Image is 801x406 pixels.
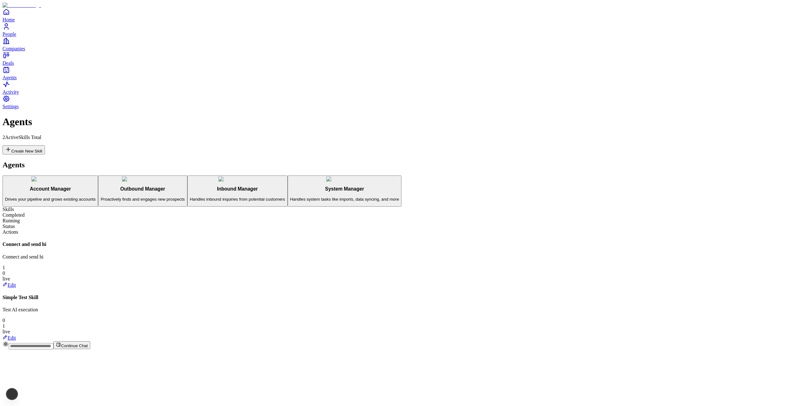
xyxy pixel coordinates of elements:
[3,89,19,95] span: Activity
[3,175,98,207] button: Account ManagerAccount ManagerDrives your pipeline and grows existing accounts
[53,341,90,349] button: Continue Chat
[3,307,798,313] p: Test AI execution
[3,145,45,154] button: Create New Skill
[5,197,96,202] p: Drives your pipeline and grows existing accounts
[3,3,41,8] img: Item Brain Logo
[3,60,14,66] span: Deals
[3,265,798,270] div: 1
[3,276,10,281] span: live
[3,161,798,169] h2: Agents
[3,335,16,341] a: Edit
[3,207,798,212] div: Skills
[218,176,256,181] img: Inbound Manager
[3,282,16,288] a: Edit
[3,66,798,80] a: Agents
[326,176,363,181] img: System Manager
[3,254,798,260] p: Connect and send hi
[5,186,96,192] h3: Account Manager
[3,37,798,51] a: Companies
[122,176,163,181] img: Outbound Manager
[3,295,798,300] h4: Simple Test Skill
[101,186,185,192] h3: Outbound Manager
[3,52,798,66] a: Deals
[3,229,798,235] div: Actions
[98,175,187,207] button: Outbound ManagerOutbound ManagerProactively finds and engages new prospects
[3,95,798,109] a: Settings
[3,81,798,95] a: Activity
[3,329,10,334] span: live
[31,176,69,181] img: Account Manager
[190,186,285,192] h3: Inbound Manager
[3,135,798,140] p: 2 Active Skills Total
[290,186,399,192] h3: System Manager
[3,218,798,224] div: Running
[3,212,798,218] div: Completed
[3,23,798,37] a: People
[3,17,15,22] span: Home
[3,46,25,51] span: Companies
[101,197,185,202] p: Proactively finds and engages new prospects
[3,224,798,229] div: Status
[3,242,798,247] h4: Connect and send hi
[3,318,798,323] div: 0
[3,8,798,22] a: Home
[3,116,798,128] h1: Agents
[3,341,798,349] div: Continue Chat
[288,175,402,207] button: System ManagerSystem ManagerHandles system tasks like imports, data syncing, and more
[3,104,19,109] span: Settings
[3,31,16,37] span: People
[3,75,17,80] span: Agents
[3,323,798,329] div: 1
[61,343,88,348] span: Continue Chat
[190,197,285,202] p: Handles inbound inquiries from potential customers
[187,175,288,207] button: Inbound ManagerInbound ManagerHandles inbound inquiries from potential customers
[3,270,798,276] div: 0
[290,197,399,202] p: Handles system tasks like imports, data syncing, and more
